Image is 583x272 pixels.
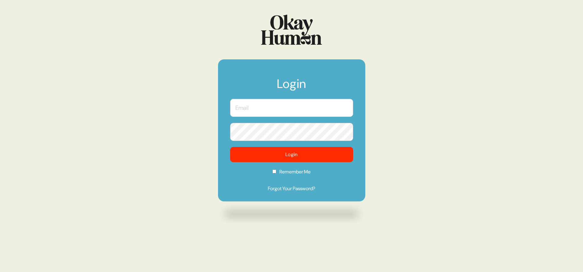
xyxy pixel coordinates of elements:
[230,147,353,162] button: Login
[261,15,322,45] img: Logo
[272,169,276,173] input: Remember Me
[218,204,365,224] img: Drop shadow
[230,185,353,192] a: Forgot Your Password?
[230,78,353,96] h1: Login
[230,168,353,180] label: Remember Me
[230,99,353,117] input: Email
